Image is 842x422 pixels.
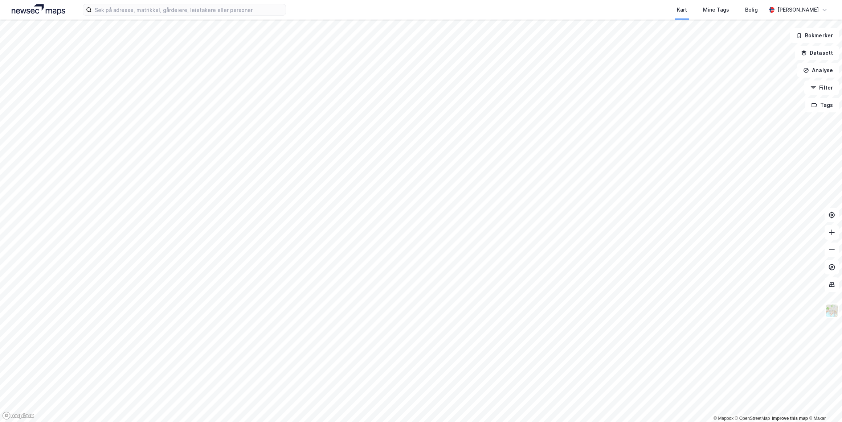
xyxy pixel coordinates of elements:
[703,5,729,14] div: Mine Tags
[777,5,819,14] div: [PERSON_NAME]
[745,5,758,14] div: Bolig
[805,98,839,112] button: Tags
[772,416,808,421] a: Improve this map
[806,387,842,422] iframe: Chat Widget
[806,387,842,422] div: Kontrollprogram for chat
[677,5,687,14] div: Kart
[825,304,839,318] img: Z
[735,416,770,421] a: OpenStreetMap
[790,28,839,43] button: Bokmerker
[797,63,839,78] button: Analyse
[804,80,839,95] button: Filter
[795,46,839,60] button: Datasett
[12,4,65,15] img: logo.a4113a55bc3d86da70a041830d287a7e.svg
[2,411,34,420] a: Mapbox homepage
[714,416,733,421] a: Mapbox
[92,4,286,15] input: Søk på adresse, matrikkel, gårdeiere, leietakere eller personer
